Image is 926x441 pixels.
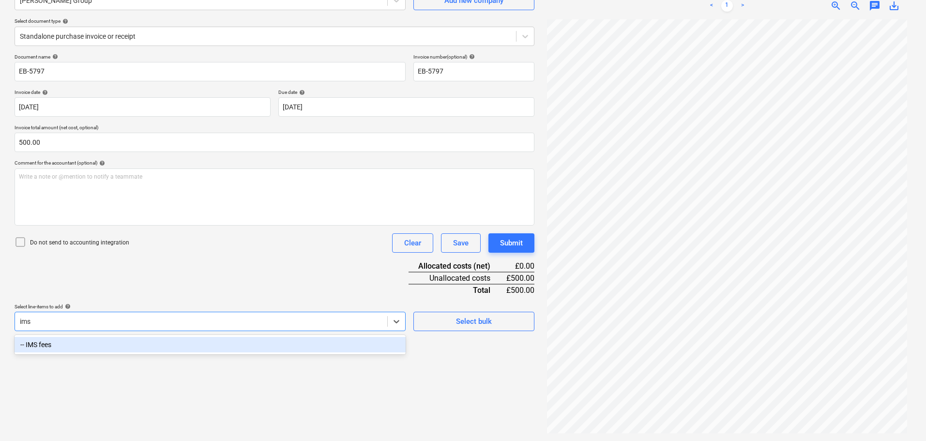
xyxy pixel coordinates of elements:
div: Allocated costs (net) [409,260,506,272]
input: Invoice date not specified [15,97,271,117]
span: help [97,160,105,166]
div: Select document type [15,18,534,24]
div: Due date [278,89,534,95]
div: Invoice date [15,89,271,95]
div: Comment for the accountant (optional) [15,160,534,166]
button: Save [441,233,481,253]
span: help [467,54,475,60]
button: Submit [488,233,534,253]
input: Due date not specified [278,97,534,117]
button: Select bulk [413,312,534,331]
div: -- IMS fees [15,337,406,352]
span: help [61,18,68,24]
input: Invoice total amount (net cost, optional) [15,133,534,152]
div: Save [453,237,469,249]
div: Total [409,284,506,296]
div: Unallocated costs [409,272,506,284]
div: Select line-items to add [15,304,406,310]
span: help [297,90,305,95]
p: Invoice total amount (net cost, optional) [15,124,534,133]
button: Clear [392,233,433,253]
span: help [50,54,58,60]
iframe: Chat Widget [878,395,926,441]
div: £500.00 [506,284,534,296]
span: help [63,304,71,309]
div: Invoice number (optional) [413,54,534,60]
div: Select bulk [456,315,492,328]
p: Do not send to accounting integration [30,239,129,247]
div: £0.00 [506,260,534,272]
div: Submit [500,237,523,249]
input: Document name [15,62,406,81]
input: Invoice number [413,62,534,81]
span: help [40,90,48,95]
div: Document name [15,54,406,60]
div: £500.00 [506,272,534,284]
div: Clear [404,237,421,249]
